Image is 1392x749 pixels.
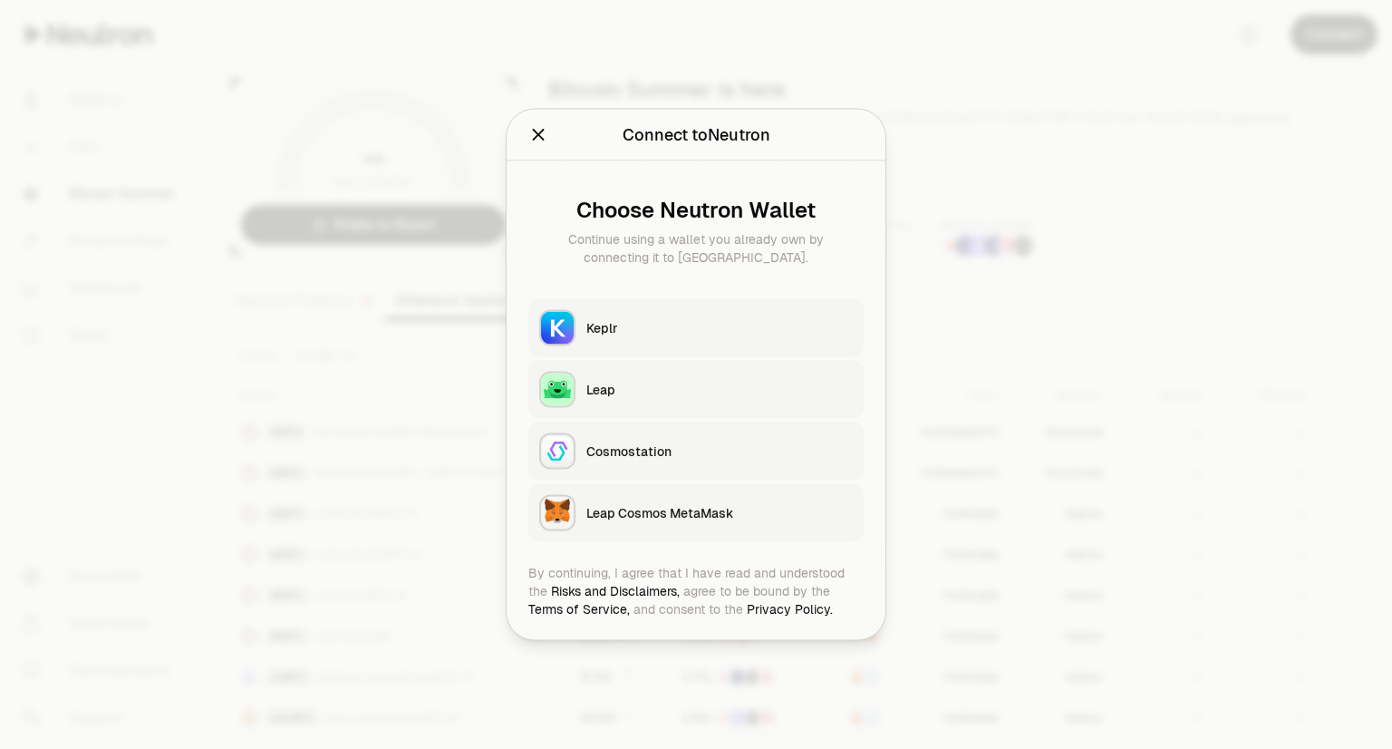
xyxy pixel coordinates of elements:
[528,122,548,148] button: Close
[528,423,864,481] button: CosmostationCosmostation
[541,435,574,468] img: Cosmostation
[541,497,574,530] img: Leap Cosmos MetaMask
[747,601,833,618] a: Privacy Policy.
[586,381,853,399] div: Leap
[543,198,849,223] div: Choose Neutron Wallet
[543,230,849,267] div: Continue using a wallet you already own by connecting it to [GEOGRAPHIC_DATA].
[551,583,680,599] a: Risks and Disclaimers,
[528,564,864,618] div: By continuing, I agree that I have read and understood the agree to be bound by the and consent t...
[528,361,864,419] button: LeapLeap
[528,484,864,542] button: Leap Cosmos MetaMaskLeap Cosmos MetaMask
[541,312,574,345] img: Keplr
[528,299,864,357] button: KeplrKeplr
[586,443,853,461] div: Cosmostation
[623,122,770,148] div: Connect to Neutron
[528,601,630,618] a: Terms of Service,
[586,504,853,522] div: Leap Cosmos MetaMask
[586,319,853,337] div: Keplr
[541,374,574,406] img: Leap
